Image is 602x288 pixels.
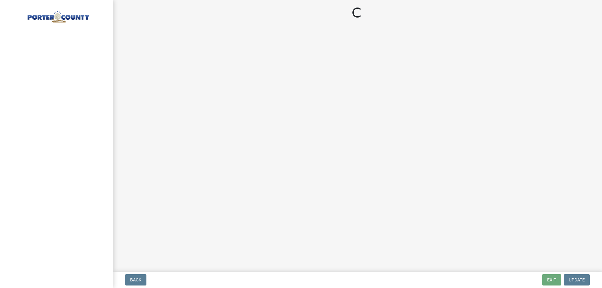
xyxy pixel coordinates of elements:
span: Update [569,277,585,282]
button: Exit [542,274,561,285]
button: Back [125,274,146,285]
button: Update [564,274,590,285]
span: Back [130,277,141,282]
img: Porter County, Indiana [13,7,103,24]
